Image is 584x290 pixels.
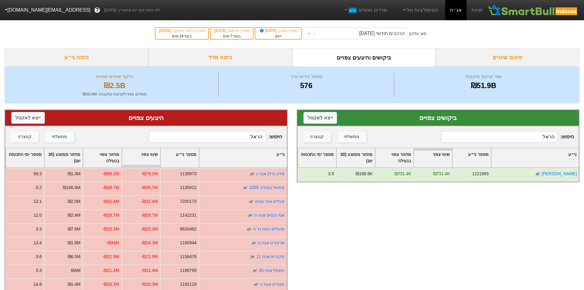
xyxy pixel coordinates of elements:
div: ביקושים צפויים [303,113,573,122]
div: -₪22.9M [141,253,158,260]
div: קונצרני [18,133,32,140]
div: סוג עדכון [409,30,426,37]
div: 13.1 [33,198,42,205]
div: Toggle SortBy [161,148,199,167]
div: קונצרני [310,133,324,140]
div: 1196799 [180,267,197,274]
img: tase link [253,281,259,288]
span: חיפוש : [441,131,574,143]
div: Toggle SortBy [298,148,336,167]
a: מקורות אגח 11 [256,254,284,259]
div: בעוד ימים [158,33,205,39]
input: 126 רשומות... [441,131,558,143]
div: 3.9 [328,171,334,177]
div: ₪1.4M [68,281,81,288]
div: ₪1.8M [68,240,81,246]
div: Toggle SortBy [452,148,490,167]
button: ייצא לאקסל [303,112,337,124]
span: חדש [349,8,357,13]
span: [DATE] [159,29,172,33]
span: חיפוש : [149,131,282,143]
div: 5.3 [36,267,42,274]
div: -₪79.2M [141,171,158,177]
div: תשלום צפוי לקרנות עוקבות : ₪30.9M [13,91,217,97]
a: סלע נדלן אגח ג [256,171,285,176]
a: ממשל צמודה 1025 [249,185,285,190]
div: -₪21.4M [141,267,158,274]
div: 576 [220,80,392,91]
div: ניתוח מדד [148,48,292,67]
button: ממשלתי [337,131,366,142]
div: 3.6 [36,253,42,260]
div: 1135912 [180,184,197,191]
div: ניתוח ני״ע [5,48,148,67]
a: פועלים התח נד ה [253,226,285,231]
div: Toggle SortBy [6,148,44,167]
div: -₪28.7M [102,212,119,218]
div: -₪24.3M [141,240,158,246]
div: שווי קרנות עוקבות [396,73,571,80]
div: -₪22.9M [102,253,119,260]
div: ביקושים והיצעים צפויים [292,48,436,67]
div: ₪2.5B [13,80,217,91]
div: היצעים צפויים [11,113,281,122]
button: ייצא לאקסל [11,112,45,124]
a: מגוריט אגח ה [260,282,285,287]
div: 13.4 [33,240,42,246]
div: ₪186.9M [63,184,80,191]
div: 7200173 [180,198,197,205]
div: -₪39.7M [141,184,158,191]
div: ממשלתי [344,133,359,140]
span: ? [96,6,99,14]
div: Toggle SortBy [375,148,413,167]
span: היום [275,34,282,38]
button: קונצרני [11,131,39,142]
div: 6620462 [180,226,197,232]
div: תאריך כניסה לתוקף : [158,28,205,33]
div: Toggle SortBy [199,148,287,167]
div: 14.8 [33,281,42,288]
div: 1192129 [180,281,197,288]
div: תאריך קובע : [258,28,298,33]
div: ₪188.8K [356,171,372,177]
div: -₪89.2M [102,171,119,177]
div: -₪20.3M [141,281,158,288]
img: tase link [247,212,253,218]
div: -₪34M [106,240,119,246]
div: -₪21.4M [102,267,119,274]
div: -₪25.3M [141,226,158,232]
img: tase link [249,254,255,260]
div: סיכום שינויים [436,48,579,67]
div: ₪2.4M [68,212,81,218]
div: Toggle SortBy [83,148,121,167]
div: מספר ניירות ערך [220,73,392,80]
div: Toggle SortBy [44,148,82,167]
span: [DATE] [214,29,227,33]
div: -₪28.7M [141,212,158,218]
span: [DATE] [259,29,278,33]
div: Toggle SortBy [491,148,579,167]
div: 1142231 [180,212,197,218]
button: קונצרני [303,131,331,142]
img: tase link [534,171,540,177]
div: -₪32.4M [102,198,119,205]
div: בעוד ימים [214,33,250,39]
img: tase link [246,226,252,232]
img: SmartBull [487,4,579,16]
a: אפי נכסים אגח ח [254,213,285,218]
div: ₪6.5M [68,253,81,260]
div: Toggle SortBy [337,148,375,167]
a: מדדים נוספיםחדש [341,4,390,16]
a: אנלייט אנר אגחו [255,199,285,204]
a: חשמל אגח 35 [259,268,284,273]
img: tase link [251,240,257,246]
a: הסימולציות שלי [399,4,441,16]
div: 1138973 [180,171,197,177]
div: ₪4M [71,267,80,274]
img: tase link [242,185,248,191]
div: ₪51.9B [396,80,571,91]
span: לפי נתוני סוף יום מתאריך [DATE] [104,7,160,13]
div: ₪2.5M [68,198,81,205]
div: -₪39.7M [102,184,119,191]
div: ₪731.4K [394,171,411,177]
